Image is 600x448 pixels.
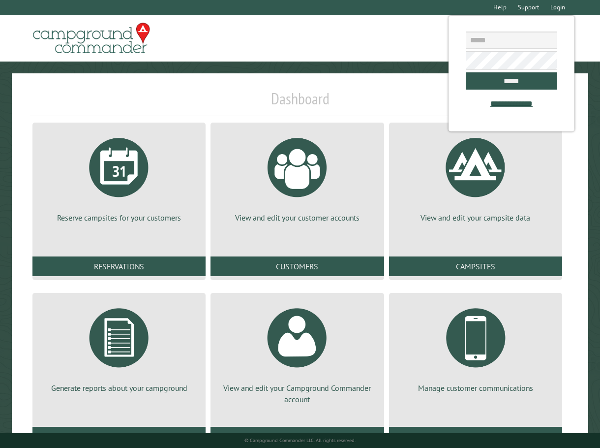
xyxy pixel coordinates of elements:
[32,256,206,276] a: Reservations
[244,437,356,444] small: © Campground Commander LLC. All rights reserved.
[30,19,153,58] img: Campground Commander
[30,89,570,116] h1: Dashboard
[44,130,194,223] a: Reserve campsites for your customers
[32,427,206,447] a: Reports
[44,212,194,223] p: Reserve campsites for your customers
[222,212,372,223] p: View and edit your customer accounts
[401,301,550,393] a: Manage customer communications
[210,256,384,276] a: Customers
[401,130,550,223] a: View and edit your campsite data
[44,383,194,393] p: Generate reports about your campground
[222,301,372,405] a: View and edit your Campground Commander account
[401,383,550,393] p: Manage customer communications
[389,427,562,447] a: Communications
[44,301,194,393] a: Generate reports about your campground
[222,130,372,223] a: View and edit your customer accounts
[222,383,372,405] p: View and edit your Campground Commander account
[401,212,550,223] p: View and edit your campsite data
[210,427,384,447] a: Account
[389,256,562,276] a: Campsites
